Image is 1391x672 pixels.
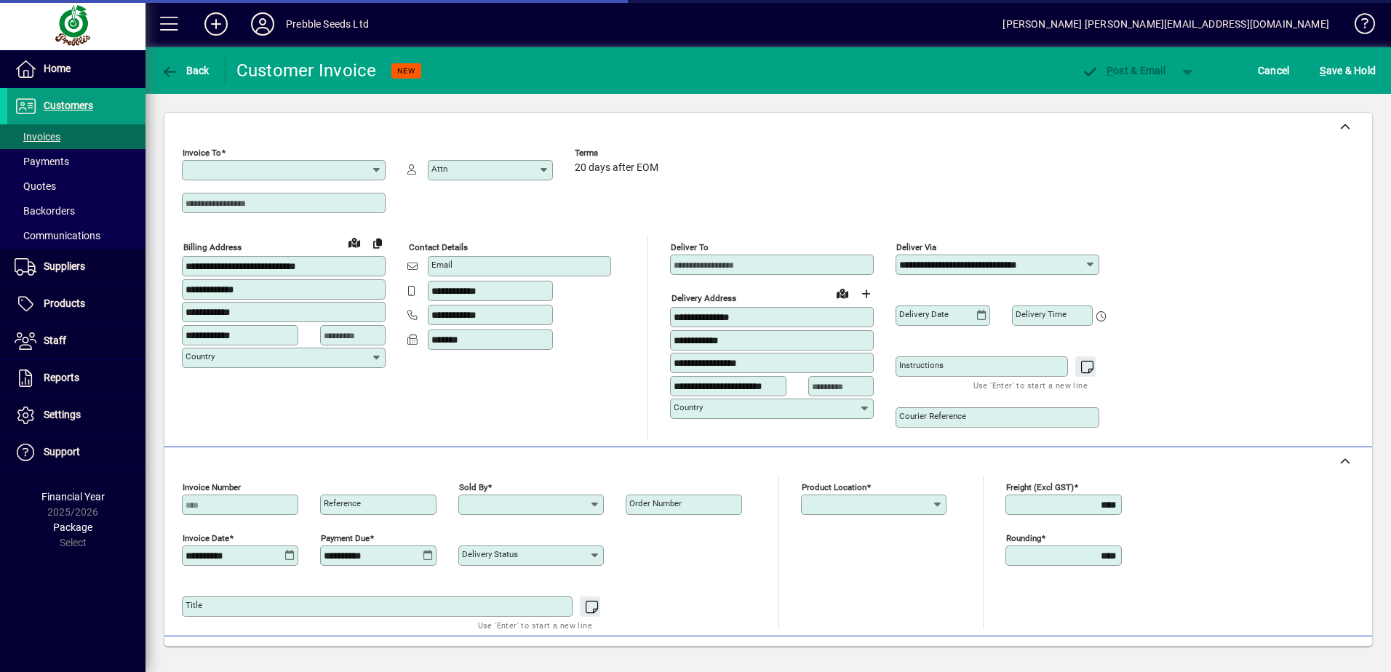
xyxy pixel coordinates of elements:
[146,57,226,84] app-page-header-button: Back
[53,521,92,533] span: Package
[15,180,56,192] span: Quotes
[183,148,221,158] mat-label: Invoice To
[575,148,662,158] span: Terms
[7,434,146,471] a: Support
[478,617,592,633] mat-hint: Use 'Enter' to start a new line
[1081,65,1165,76] span: ost & Email
[15,156,69,167] span: Payments
[1273,645,1332,668] span: Product
[431,164,447,174] mat-label: Attn
[899,360,944,370] mat-label: Instructions
[7,124,146,149] a: Invoices
[183,482,241,492] mat-label: Invoice number
[831,281,854,305] a: View on map
[15,205,75,217] span: Backorders
[896,242,936,252] mat-label: Deliver via
[44,335,66,346] span: Staff
[15,230,100,241] span: Communications
[15,131,60,143] span: Invoices
[44,63,71,74] span: Home
[324,498,361,508] mat-label: Reference
[286,12,369,36] div: Prebble Seeds Ltd
[7,174,146,199] a: Quotes
[397,66,415,76] span: NEW
[1006,533,1041,543] mat-label: Rounding
[41,491,105,503] span: Financial Year
[629,498,682,508] mat-label: Order number
[7,223,146,248] a: Communications
[239,11,286,37] button: Profile
[343,231,366,254] a: View on map
[674,402,703,412] mat-label: Country
[186,600,202,610] mat-label: Title
[44,260,85,272] span: Suppliers
[7,149,146,174] a: Payments
[802,482,866,492] mat-label: Product location
[44,297,85,309] span: Products
[7,360,146,396] a: Reports
[872,645,946,668] span: Product History
[1344,3,1373,50] a: Knowledge Base
[7,249,146,285] a: Suppliers
[1320,65,1326,76] span: S
[321,533,370,543] mat-label: Payment due
[157,57,213,84] button: Back
[236,59,377,82] div: Customer Invoice
[1074,57,1173,84] button: Post & Email
[44,372,79,383] span: Reports
[7,286,146,322] a: Products
[44,409,81,420] span: Settings
[7,323,146,359] a: Staff
[44,446,80,457] span: Support
[899,309,949,319] mat-label: Delivery date
[462,549,518,559] mat-label: Delivery status
[1258,59,1290,82] span: Cancel
[671,242,709,252] mat-label: Deliver To
[431,260,453,270] mat-label: Email
[193,11,239,37] button: Add
[1316,57,1379,84] button: Save & Hold
[459,482,487,492] mat-label: Sold by
[1016,309,1067,319] mat-label: Delivery time
[973,377,1088,393] mat-hint: Use 'Enter' to start a new line
[899,411,966,421] mat-label: Courier Reference
[1107,65,1113,76] span: P
[1254,57,1294,84] button: Cancel
[183,533,229,543] mat-label: Invoice date
[7,199,146,223] a: Backorders
[44,100,93,111] span: Customers
[1006,482,1074,492] mat-label: Freight (excl GST)
[854,282,877,305] button: Choose address
[1320,59,1376,82] span: ave & Hold
[366,231,389,255] button: Copy to Delivery address
[161,65,210,76] span: Back
[7,51,146,87] a: Home
[186,351,215,361] mat-label: Country
[1266,644,1339,670] button: Product
[866,644,952,670] button: Product History
[575,162,658,174] span: 20 days after EOM
[1003,12,1329,36] div: [PERSON_NAME] [PERSON_NAME][EMAIL_ADDRESS][DOMAIN_NAME]
[7,397,146,433] a: Settings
